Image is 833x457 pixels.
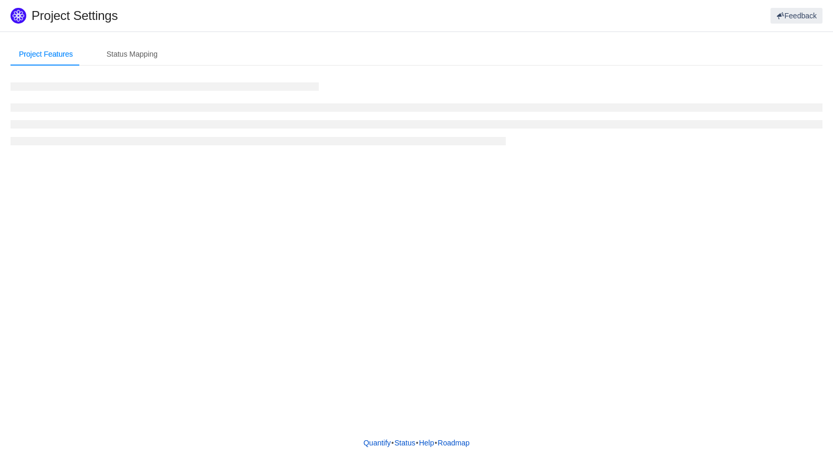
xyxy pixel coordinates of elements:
[11,8,26,24] img: Quantify
[416,439,419,447] span: •
[32,8,498,24] h1: Project Settings
[394,435,416,451] a: Status
[391,439,394,447] span: •
[437,435,470,451] a: Roadmap
[419,435,435,451] a: Help
[98,42,166,66] div: Status Mapping
[434,439,437,447] span: •
[770,8,822,24] button: Feedback
[363,435,391,451] a: Quantify
[11,42,81,66] div: Project Features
